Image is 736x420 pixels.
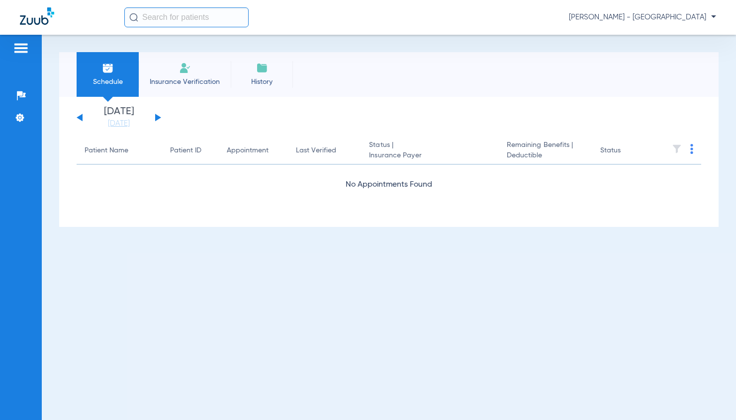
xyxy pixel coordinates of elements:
div: Last Verified [296,145,354,156]
span: Insurance Payer [369,150,490,161]
th: Status [592,137,659,165]
img: group-dot-blue.svg [690,144,693,154]
img: Zuub Logo [20,7,54,25]
div: Patient Name [85,145,154,156]
span: Deductible [507,150,584,161]
th: Remaining Benefits | [499,137,592,165]
th: Status | [361,137,498,165]
div: Patient ID [170,145,201,156]
img: Manual Insurance Verification [179,62,191,74]
img: hamburger-icon [13,42,29,54]
input: Search for patients [124,7,249,27]
div: No Appointments Found [77,179,701,191]
img: filter.svg [672,144,682,154]
li: [DATE] [89,107,149,129]
div: Patient ID [170,145,211,156]
span: [PERSON_NAME] - [GEOGRAPHIC_DATA] [569,12,716,22]
span: Insurance Verification [146,77,223,87]
img: Schedule [102,62,114,74]
span: History [238,77,285,87]
div: Appointment [227,145,269,156]
div: Appointment [227,145,279,156]
div: Patient Name [85,145,128,156]
img: Search Icon [129,13,138,22]
div: Last Verified [296,145,336,156]
span: Schedule [84,77,131,87]
a: [DATE] [89,119,149,129]
img: History [256,62,268,74]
